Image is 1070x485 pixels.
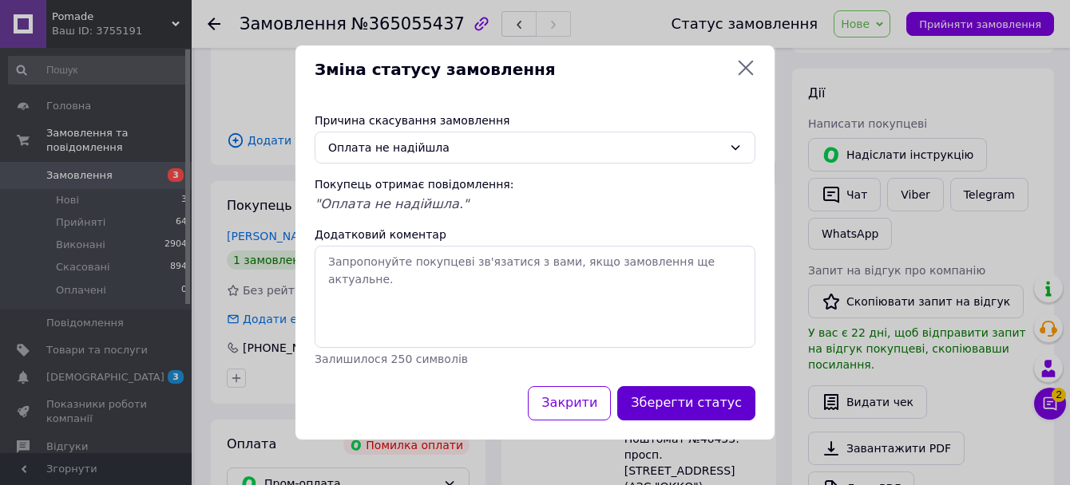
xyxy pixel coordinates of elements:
[315,176,755,192] div: Покупець отримає повідомлення:
[315,196,469,211] span: "Оплата не надійшла."
[617,386,755,420] button: Зберегти статус
[315,112,755,128] div: Причина скасування замовлення
[315,228,446,241] label: Додатковий коментар
[315,58,730,81] span: Зміна статусу замовлення
[315,353,468,365] span: Залишилося 250 символів
[528,386,611,420] button: Закрити
[328,139,723,156] div: Оплата не надійшла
